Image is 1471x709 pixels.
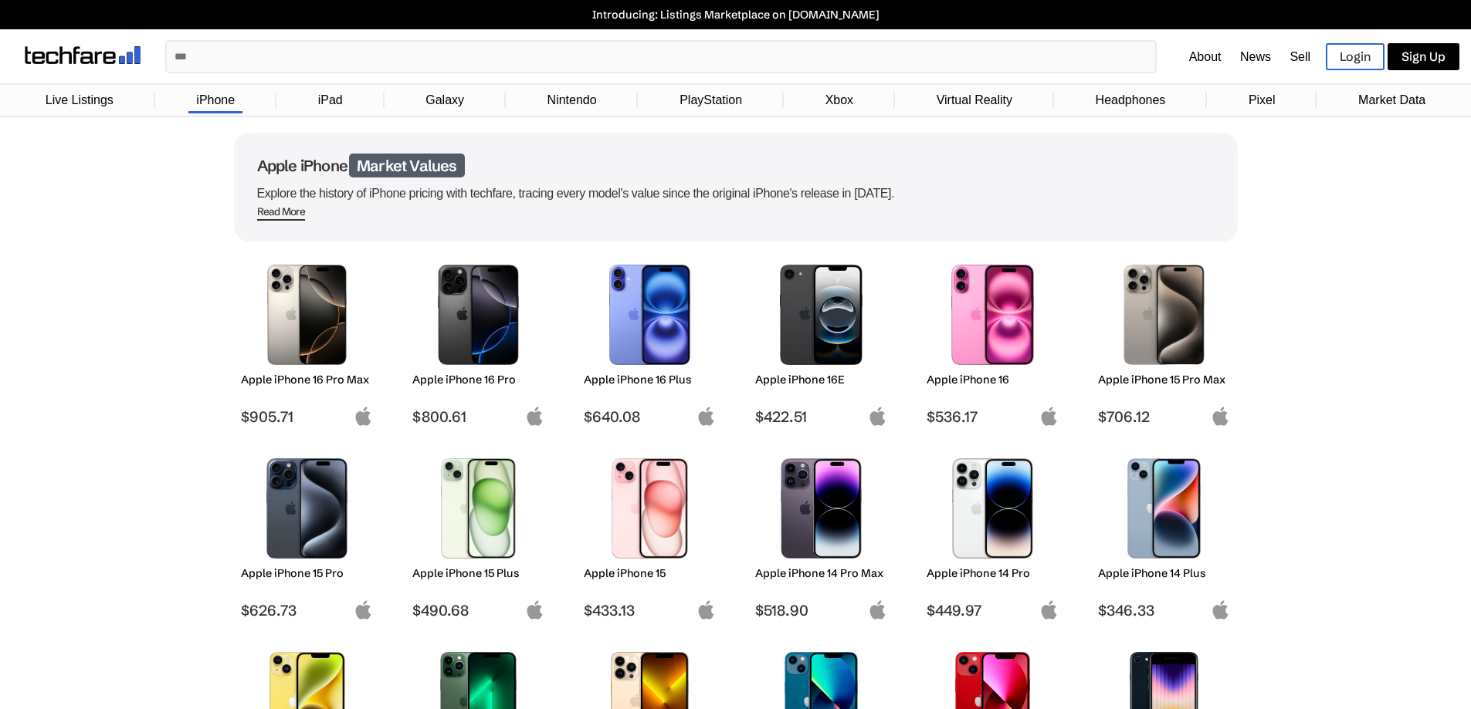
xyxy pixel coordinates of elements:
a: Sign Up [1388,43,1459,70]
a: iPad [310,86,351,115]
a: iPhone 15 Plus Apple iPhone 15 Plus $490.68 apple-logo [405,451,552,620]
a: Pixel [1241,86,1283,115]
a: iPhone 15 Pro Apple iPhone 15 Pro $626.73 apple-logo [234,451,381,620]
a: News [1240,50,1271,63]
span: $905.71 [241,407,373,426]
img: iPhone 16E [767,265,876,365]
img: iPhone 16 Plus [595,265,704,365]
span: $518.90 [755,601,887,620]
a: iPhone 15 Pro Max Apple iPhone 15 Pro Max $706.12 apple-logo [1091,257,1238,426]
span: $433.13 [584,601,716,620]
a: Nintendo [540,86,605,115]
a: Galaxy [418,86,472,115]
h2: Apple iPhone 16 [927,373,1059,387]
img: iPhone 16 Pro [424,265,533,365]
img: apple-logo [525,407,544,426]
h2: Apple iPhone 15 [584,566,716,580]
img: iPhone 14 Plus [1110,458,1218,559]
img: iPhone 15 Pro Max [1110,265,1218,365]
span: $640.08 [584,407,716,426]
a: iPhone 14 Plus Apple iPhone 14 Plus $346.33 apple-logo [1091,451,1238,620]
span: $800.61 [412,407,544,426]
a: Headphones [1088,86,1174,115]
div: Read More [257,205,306,218]
h2: Apple iPhone 16 Plus [584,373,716,387]
img: apple-logo [1211,600,1230,620]
a: Xbox [818,86,861,115]
img: iPhone 14 Pro [938,458,1047,559]
a: iPhone 14 Pro Apple iPhone 14 Pro $449.97 apple-logo [920,451,1066,620]
img: iPhone 15 Pro [253,458,361,559]
a: iPhone 16 Plus Apple iPhone 16 Plus $640.08 apple-logo [577,257,724,426]
img: apple-logo [1211,407,1230,426]
a: iPhone 16 Pro Max Apple iPhone 16 Pro Max $905.71 apple-logo [234,257,381,426]
span: $346.33 [1098,601,1230,620]
span: $626.73 [241,601,373,620]
a: PlayStation [672,86,750,115]
img: apple-logo [354,407,373,426]
img: apple-logo [868,600,887,620]
img: iPhone 15 Plus [424,458,533,559]
h2: Apple iPhone 16 Pro [412,373,544,387]
img: apple-logo [697,600,716,620]
a: iPhone [188,86,242,115]
span: $536.17 [927,407,1059,426]
h2: Apple iPhone 15 Pro [241,566,373,580]
span: $706.12 [1098,407,1230,426]
a: Sell [1290,50,1310,63]
a: About [1189,50,1222,63]
h2: Apple iPhone 16E [755,373,887,387]
img: apple-logo [868,407,887,426]
h2: Apple iPhone 14 Pro [927,566,1059,580]
a: iPhone 16 Pro Apple iPhone 16 Pro $800.61 apple-logo [405,257,552,426]
img: apple-logo [1039,600,1059,620]
img: techfare logo [25,46,141,64]
a: Live Listings [38,86,121,115]
img: iPhone 15 [595,458,704,559]
img: apple-logo [1039,407,1059,426]
img: apple-logo [525,600,544,620]
p: Explore the history of iPhone pricing with techfare, tracing every model's value since the origin... [257,183,1215,204]
a: iPhone 16 Apple iPhone 16 $536.17 apple-logo [920,257,1066,426]
a: Introducing: Listings Marketplace on [DOMAIN_NAME] [8,8,1463,22]
span: Read More [257,205,306,221]
h1: Apple iPhone [257,156,1215,175]
img: apple-logo [354,600,373,620]
a: iPhone 16E Apple iPhone 16E $422.51 apple-logo [748,257,895,426]
h2: Apple iPhone 15 Plus [412,566,544,580]
span: $422.51 [755,407,887,426]
img: apple-logo [697,407,716,426]
span: $449.97 [927,601,1059,620]
span: Market Values [349,154,465,177]
h2: Apple iPhone 15 Pro Max [1098,373,1230,387]
a: Virtual Reality [929,86,1020,115]
a: Market Data [1351,86,1433,115]
h2: Apple iPhone 16 Pro Max [241,373,373,387]
a: Login [1326,43,1385,70]
a: iPhone 14 Pro Max Apple iPhone 14 Pro Max $518.90 apple-logo [748,451,895,620]
img: iPhone 16 [938,265,1047,365]
img: iPhone 16 Pro Max [253,265,361,365]
h2: Apple iPhone 14 Plus [1098,566,1230,580]
h2: Apple iPhone 14 Pro Max [755,566,887,580]
a: iPhone 15 Apple iPhone 15 $433.13 apple-logo [577,451,724,620]
img: iPhone 14 Pro Max [767,458,876,559]
span: $490.68 [412,601,544,620]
